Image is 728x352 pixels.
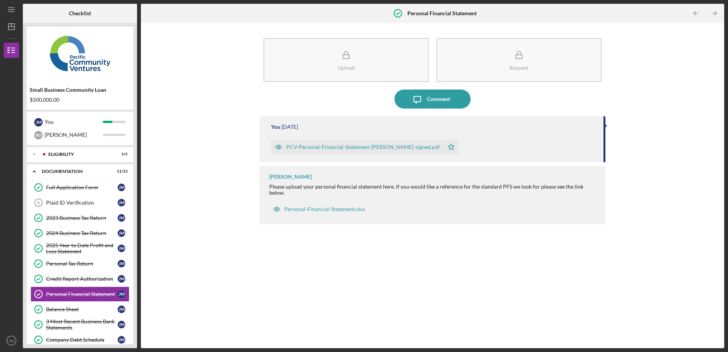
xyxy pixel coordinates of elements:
text: JM [9,339,14,343]
div: J M [118,229,125,237]
div: Comment [427,90,450,109]
div: J M [118,321,125,328]
div: Eligibility [48,152,109,157]
div: 3 Most Recent Business Bank Statements [46,318,118,331]
div: J M [118,260,125,267]
div: J M [118,199,125,206]
div: Credit Report Authorization [46,276,118,282]
b: Checklist [69,10,91,16]
tspan: 6 [37,200,40,205]
button: Personal-Financial-Statement.xlsx [269,202,369,217]
a: 2025 Year to Date Profit and Loss StatementJM [30,241,129,256]
img: Product logo [27,30,133,76]
div: J M [118,290,125,298]
button: Request [436,38,602,82]
div: Plaid ID Verification [46,200,118,206]
div: $500,000.00 [30,97,130,103]
div: Upload [338,65,355,70]
div: 2025 Year to Date Profit and Loss Statement [46,242,118,254]
a: 2023 Business Tax ReturnJM [30,210,129,226]
button: Upload [263,38,429,82]
div: J M [34,118,43,126]
a: Personal Tax ReturnJM [30,256,129,271]
a: Company Debt ScheduleJM [30,332,129,347]
div: Full Application Form [46,184,118,190]
div: J M [118,275,125,283]
div: Personal Financial Statement [46,291,118,297]
div: Personal Tax Return [46,261,118,267]
div: J M [118,214,125,222]
a: Balance SheetJM [30,302,129,317]
a: Full Application FormJM [30,180,129,195]
div: Personal-Financial-Statement.xlsx [284,206,365,212]
div: PCV-Personal-Financial-Statement-[PERSON_NAME]-signed.pdf [286,144,440,150]
div: [PERSON_NAME] [45,128,103,141]
div: 5 / 5 [114,152,128,157]
a: Credit Report AuthorizationJM [30,271,129,286]
div: J M [118,184,125,191]
div: R U [34,131,43,139]
div: Balance Sheet [46,306,118,312]
div: Small Business Community Loan [30,87,130,93]
button: JM [4,333,19,348]
time: 2025-10-06 18:14 [281,124,298,130]
div: 2023 Business Tax Return [46,215,118,221]
a: 3 Most Recent Business Bank StatementsJM [30,317,129,332]
div: 2024 Business Tax Return [46,230,118,236]
a: Personal Financial StatementJM [30,286,129,302]
b: Personal Financial Statement [407,10,477,16]
div: J M [118,245,125,252]
button: PCV-Personal-Financial-Statement-[PERSON_NAME]-signed.pdf [271,139,459,155]
button: Comment [394,90,471,109]
div: Company Debt Schedule [46,337,118,343]
div: J M [118,336,125,344]
div: [PERSON_NAME] [269,174,312,180]
div: Request [509,65,528,70]
div: 11 / 13 [114,169,128,174]
div: Please upload your personal financial statement here. If you would like a reference for the stand... [269,184,597,196]
a: 2024 Business Tax ReturnJM [30,226,129,241]
a: 6Plaid ID VerificationJM [30,195,129,210]
div: Documentation [42,169,109,174]
div: You [271,124,280,130]
div: You [45,115,103,128]
div: J M [118,306,125,313]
